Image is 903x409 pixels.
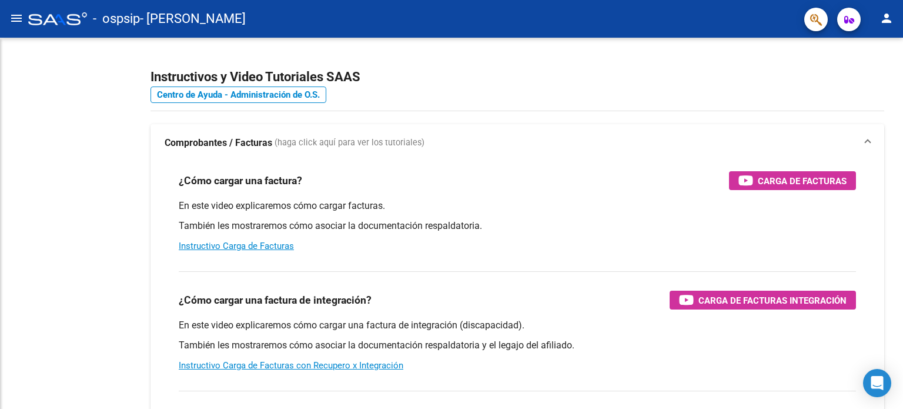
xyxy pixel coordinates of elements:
mat-icon: menu [9,11,24,25]
span: Carga de Facturas [758,174,847,188]
mat-expansion-panel-header: Comprobantes / Facturas (haga click aquí para ver los tutoriales) [150,124,884,162]
div: Open Intercom Messenger [863,369,891,397]
span: Carga de Facturas Integración [698,293,847,308]
strong: Comprobantes / Facturas [165,137,272,149]
p: En este video explicaremos cómo cargar facturas. [179,199,856,212]
h2: Instructivos y Video Tutoriales SAAS [150,66,884,88]
a: Instructivo Carga de Facturas [179,241,294,251]
span: - ospsip [93,6,140,32]
button: Carga de Facturas [729,171,856,190]
a: Centro de Ayuda - Administración de O.S. [150,87,326,103]
p: También les mostraremos cómo asociar la documentación respaldatoria y el legajo del afiliado. [179,339,856,352]
span: - [PERSON_NAME] [140,6,246,32]
h3: ¿Cómo cargar una factura? [179,172,302,189]
button: Carga de Facturas Integración [670,291,856,310]
h3: ¿Cómo cargar una factura de integración? [179,292,372,308]
span: (haga click aquí para ver los tutoriales) [275,137,424,149]
p: También les mostraremos cómo asociar la documentación respaldatoria. [179,220,856,232]
mat-icon: person [879,11,894,25]
a: Instructivo Carga de Facturas con Recupero x Integración [179,360,403,371]
p: En este video explicaremos cómo cargar una factura de integración (discapacidad). [179,319,856,332]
